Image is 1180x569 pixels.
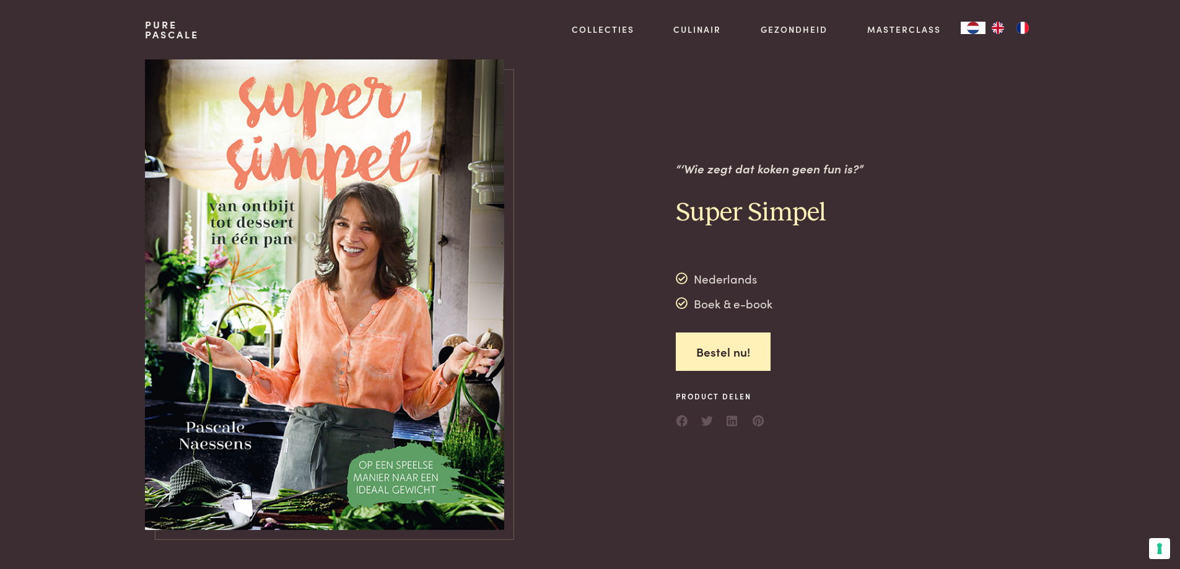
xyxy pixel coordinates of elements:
a: FR [1010,22,1035,34]
button: Uw voorkeuren voor toestemming voor trackingtechnologieën [1149,538,1170,559]
h2: Super Simpel [676,197,863,230]
a: Masterclass [867,23,941,36]
ul: Language list [986,22,1035,34]
div: Language [961,22,986,34]
a: PurePascale [145,20,199,40]
a: EN [986,22,1010,34]
a: NL [961,22,986,34]
a: Collecties [572,23,634,36]
a: Gezondheid [761,23,828,36]
div: Boek & e-book [676,294,773,313]
img: https://admin.purepascale.com/wp-content/uploads/2024/06/LowRes_Cover_Super_Simpel.jpg [145,59,504,530]
p: “‘Wie zegt dat koken geen fun is?” [676,160,863,178]
a: Bestel nu! [676,332,771,371]
aside: Language selected: Nederlands [961,22,1035,34]
a: Culinair [673,23,721,36]
div: Nederlands [676,269,773,288]
span: Product delen [676,391,765,402]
